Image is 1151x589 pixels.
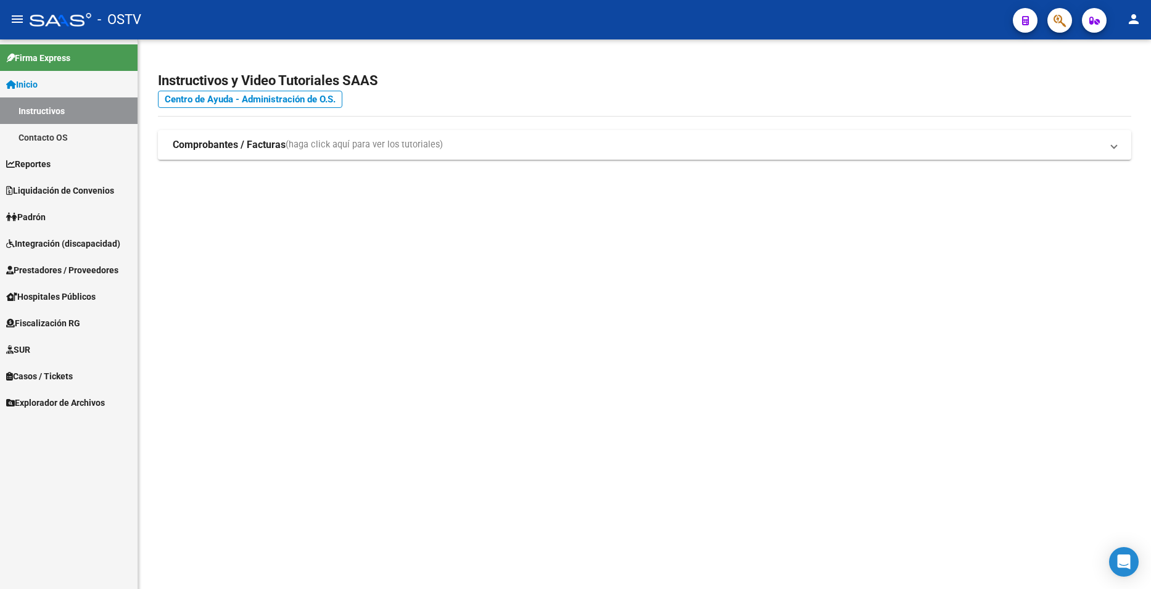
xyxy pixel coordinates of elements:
[6,237,120,250] span: Integración (discapacidad)
[6,184,114,197] span: Liquidación de Convenios
[6,290,96,303] span: Hospitales Públicos
[173,138,286,152] strong: Comprobantes / Facturas
[6,263,118,277] span: Prestadores / Proveedores
[6,369,73,383] span: Casos / Tickets
[6,51,70,65] span: Firma Express
[158,91,342,108] a: Centro de Ayuda - Administración de O.S.
[1109,547,1139,577] div: Open Intercom Messenger
[158,130,1131,160] mat-expansion-panel-header: Comprobantes / Facturas(haga click aquí para ver los tutoriales)
[6,210,46,224] span: Padrón
[97,6,141,33] span: - OSTV
[1126,12,1141,27] mat-icon: person
[286,138,443,152] span: (haga click aquí para ver los tutoriales)
[6,157,51,171] span: Reportes
[6,78,38,91] span: Inicio
[10,12,25,27] mat-icon: menu
[6,343,30,356] span: SUR
[6,316,80,330] span: Fiscalización RG
[6,396,105,410] span: Explorador de Archivos
[158,69,1131,93] h2: Instructivos y Video Tutoriales SAAS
